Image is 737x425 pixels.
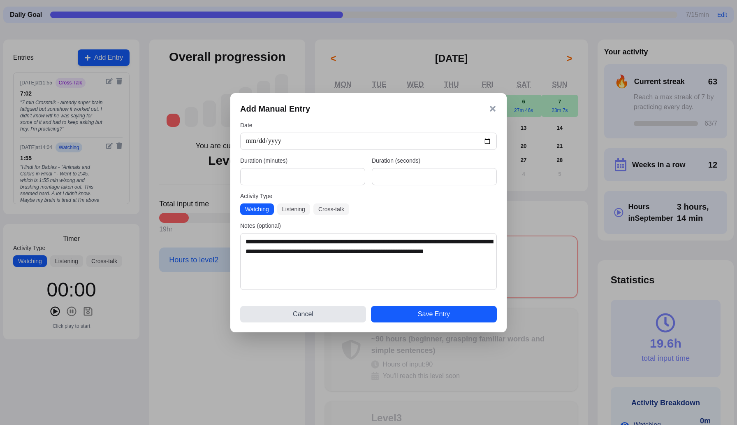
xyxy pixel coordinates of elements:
[240,203,274,215] button: Watching
[240,306,366,322] button: Cancel
[240,103,310,114] h3: Add Manual Entry
[372,156,497,165] label: Duration (seconds)
[371,306,497,322] button: Save Entry
[240,222,497,230] label: Notes (optional)
[313,203,349,215] button: Cross-talk
[240,156,365,165] label: Duration (minutes)
[240,192,497,200] label: Activity Type
[277,203,310,215] button: Listening
[240,121,497,129] label: Date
